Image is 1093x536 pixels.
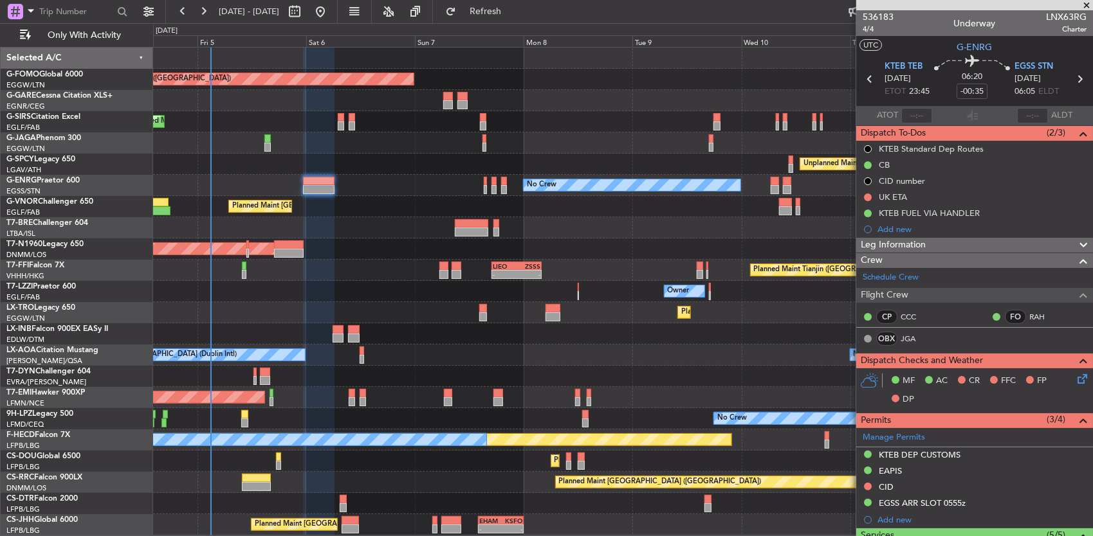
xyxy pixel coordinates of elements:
[6,368,35,375] span: T7-DYN
[479,517,501,524] div: EHAM
[6,516,78,524] a: CS-JHHGlobal 6000
[6,356,82,366] a: [PERSON_NAME]/QSA
[6,325,108,333] a: LX-INBFalcon 900EX EASy II
[6,177,37,184] span: G-ENRG
[6,156,75,163] a: G-SPCYLegacy 650
[6,495,78,503] a: CS-DTRFalcon 2000
[879,481,894,492] div: CID
[6,431,35,439] span: F-HECD
[861,353,983,368] span: Dispatch Checks and Weather
[861,253,883,268] span: Crew
[6,134,81,142] a: G-JAGAPhenom 300
[885,73,911,85] span: [DATE]
[6,198,93,206] a: G-VNORChallenger 650
[6,208,40,217] a: EGLF/FAB
[517,262,540,270] div: ZSSS
[879,175,925,186] div: CID number
[6,113,31,121] span: G-SIRS
[632,35,741,47] div: Tue 9
[459,7,513,16] span: Refresh
[969,375,980,388] span: CR
[6,240,42,248] span: T7-N1960
[6,92,113,100] a: G-GARECessna Citation XLS+
[439,1,517,22] button: Refresh
[6,165,41,175] a: LGAV/ATH
[879,143,984,154] div: KTEB Standard Dep Routes
[6,71,83,78] a: G-FOMOGlobal 6000
[415,35,524,47] div: Sun 7
[6,219,33,227] span: T7-BRE
[6,102,45,111] a: EGNR/CEG
[306,35,415,47] div: Sat 6
[1051,109,1072,122] span: ALDT
[957,40,993,54] span: G-ENRG
[501,525,522,533] div: -
[6,144,45,154] a: EGGW/LTN
[14,25,140,46] button: Only With Activity
[863,431,925,444] a: Manage Permits
[861,238,926,253] span: Leg Information
[6,420,44,429] a: LFMD/CEQ
[1029,311,1058,323] a: RAH
[6,325,32,333] span: LX-INB
[885,85,906,98] span: ETOT
[92,345,237,364] div: No Crew [GEOGRAPHIC_DATA] (Dublin Intl)
[861,288,908,303] span: Flight Crew
[6,219,88,227] a: T7-BREChallenger 604
[742,35,850,47] div: Wed 10
[1015,60,1053,73] span: EGSS STN
[854,345,990,364] div: No Crew London ([GEOGRAPHIC_DATA])
[717,409,747,428] div: No Crew
[524,35,632,47] div: Mon 8
[1015,73,1041,85] span: [DATE]
[6,229,35,238] a: LTBA/ISL
[1047,126,1065,139] span: (2/3)
[6,92,36,100] span: G-GARE
[6,452,80,460] a: CS-DOUGlobal 6500
[885,60,923,73] span: KTEB TEB
[493,262,517,270] div: LIEO
[6,389,85,397] a: T7-EMIHawker 900XP
[6,505,40,514] a: LFPB/LBG
[6,398,44,408] a: LFMN/NCE
[6,377,86,387] a: EVRA/[PERSON_NAME]
[863,24,894,35] span: 4/4
[6,304,75,312] a: LX-TROLegacy 650
[6,483,46,493] a: DNMM/LOS
[156,26,178,37] div: [DATE]
[493,271,517,278] div: -
[6,452,37,460] span: CS-DOU
[6,495,34,503] span: CS-DTR
[255,515,457,534] div: Planned Maint [GEOGRAPHIC_DATA] ([GEOGRAPHIC_DATA])
[962,71,982,84] span: 06:20
[879,159,890,170] div: CB
[6,71,39,78] span: G-FOMO
[6,516,34,524] span: CS-JHH
[527,175,556,195] div: No Crew
[6,113,80,121] a: G-SIRSCitation Excel
[6,283,76,290] a: T7-LZZIPraetor 600
[879,449,960,460] div: KTEB DEP CUSTOMS
[903,393,914,406] span: DP
[559,472,762,492] div: Planned Maint [GEOGRAPHIC_DATA] ([GEOGRAPHIC_DATA])
[879,497,966,508] div: EGSS ARR SLOT 0555z
[901,333,930,344] a: JGA
[877,109,898,122] span: ATOT
[33,31,136,40] span: Only With Activity
[861,413,891,428] span: Permits
[6,368,91,375] a: T7-DYNChallenger 604
[879,465,902,476] div: EAPIS
[1046,10,1087,24] span: LNX63RG
[1038,85,1059,98] span: ELDT
[6,431,70,439] a: F-HECDFalcon 7X
[681,303,766,322] div: Planned Maint Dusseldorf
[6,262,29,269] span: T7-FFI
[850,35,959,47] div: Thu 11
[6,335,44,344] a: EDLW/DTM
[39,2,113,21] input: Trip Number
[6,134,36,142] span: G-JAGA
[6,123,40,132] a: EGLF/FAB
[6,240,84,248] a: T7-N1960Legacy 650
[859,39,882,51] button: UTC
[1037,375,1047,388] span: FP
